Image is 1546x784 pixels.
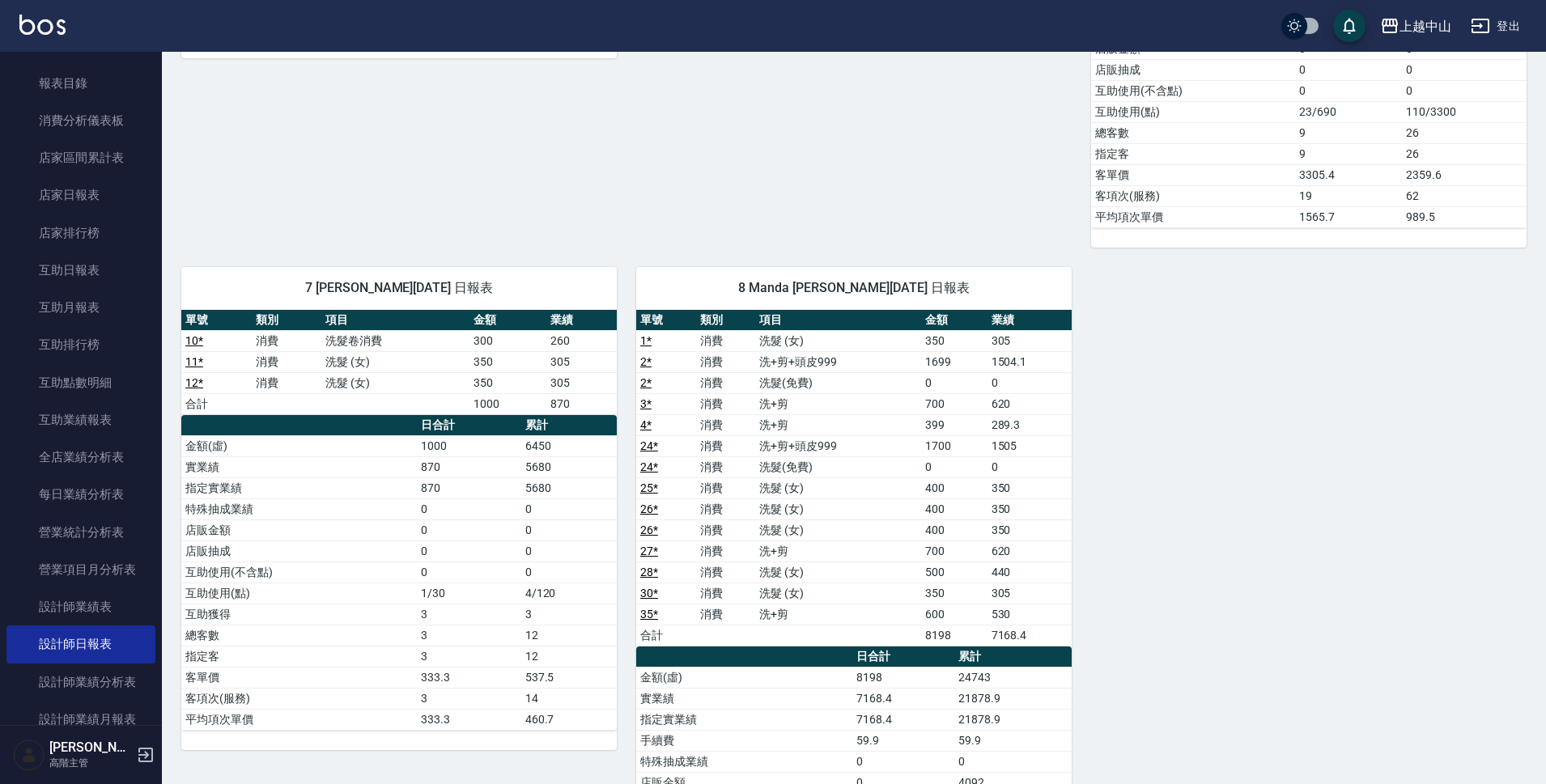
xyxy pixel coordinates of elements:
[521,583,617,604] td: 4/120
[181,667,417,688] td: 客單價
[6,701,155,738] a: 設計師業績月報表
[696,414,756,435] td: 消費
[6,625,155,663] a: 設計師日報表
[1091,185,1295,206] td: 客項次(服務)
[521,709,617,730] td: 460.7
[1295,101,1402,122] td: 23/690
[755,330,921,351] td: 洗髮 (女)
[321,310,469,331] th: 項目
[852,730,954,751] td: 59.9
[181,583,417,604] td: 互助使用(點)
[852,667,954,688] td: 8198
[696,456,756,477] td: 消費
[417,519,520,540] td: 0
[6,514,155,551] a: 營業統計分析表
[1399,16,1451,36] div: 上越中山
[1402,206,1527,227] td: 989.5
[1402,164,1527,185] td: 2359.6
[521,667,617,688] td: 537.5
[696,393,756,414] td: 消費
[521,604,617,625] td: 3
[6,139,155,176] a: 店家區間累計表
[521,625,617,646] td: 12
[987,393,1072,414] td: 620
[181,562,417,583] td: 互助使用(不含點)
[921,393,987,414] td: 700
[1295,122,1402,143] td: 9
[921,604,987,625] td: 600
[954,751,1072,772] td: 0
[987,372,1072,393] td: 0
[469,351,547,372] td: 350
[181,456,417,477] td: 實業績
[987,604,1072,625] td: 530
[987,435,1072,456] td: 1505
[636,730,852,751] td: 手續費
[1402,185,1527,206] td: 62
[469,372,547,393] td: 350
[521,646,617,667] td: 12
[521,519,617,540] td: 0
[987,625,1072,646] td: 7168.4
[1295,185,1402,206] td: 19
[1091,80,1295,101] td: 互助使用(不含點)
[1295,80,1402,101] td: 0
[987,330,1072,351] td: 305
[921,456,987,477] td: 0
[13,739,45,771] img: Person
[696,372,756,393] td: 消費
[755,519,921,540] td: 洗髮 (女)
[181,646,417,667] td: 指定客
[6,102,155,139] a: 消費分析儀表板
[181,310,252,331] th: 單號
[49,756,132,770] p: 高階主管
[656,280,1052,296] span: 8 Manda [PERSON_NAME][DATE] 日報表
[954,667,1072,688] td: 24743
[417,667,520,688] td: 333.3
[987,540,1072,562] td: 620
[1402,59,1527,80] td: 0
[1402,122,1527,143] td: 26
[181,604,417,625] td: 互助獲得
[755,583,921,604] td: 洗髮 (女)
[987,310,1072,331] th: 業績
[417,562,520,583] td: 0
[181,393,252,414] td: 合計
[521,415,617,436] th: 累計
[1402,80,1527,101] td: 0
[921,435,987,456] td: 1700
[417,498,520,519] td: 0
[636,625,696,646] td: 合計
[1295,206,1402,227] td: 1565.7
[1091,164,1295,185] td: 客單價
[696,351,756,372] td: 消費
[417,435,520,456] td: 1000
[1295,143,1402,164] td: 9
[417,456,520,477] td: 870
[987,477,1072,498] td: 350
[252,372,322,393] td: 消費
[321,372,469,393] td: 洗髮 (女)
[696,562,756,583] td: 消費
[1091,206,1295,227] td: 平均項次單價
[921,351,987,372] td: 1699
[201,280,597,296] span: 7 [PERSON_NAME][DATE] 日報表
[321,351,469,372] td: 洗髮 (女)
[1402,101,1527,122] td: 110/3300
[921,519,987,540] td: 400
[987,351,1072,372] td: 1504.1
[521,477,617,498] td: 5680
[696,435,756,456] td: 消費
[181,519,417,540] td: 店販金額
[181,435,417,456] td: 金額(虛)
[696,310,756,331] th: 類別
[546,372,617,393] td: 305
[987,456,1072,477] td: 0
[417,583,520,604] td: 1/30
[921,477,987,498] td: 400
[755,604,921,625] td: 洗+剪
[954,709,1072,730] td: 21878.9
[181,477,417,498] td: 指定實業績
[49,740,132,756] h5: [PERSON_NAME]
[252,330,322,351] td: 消費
